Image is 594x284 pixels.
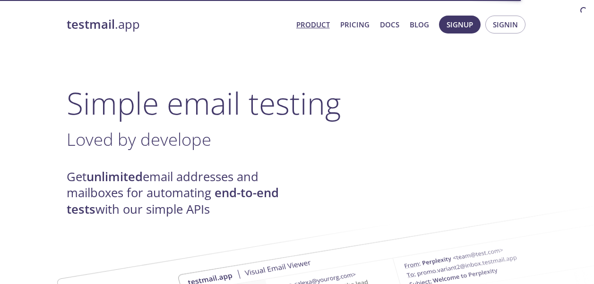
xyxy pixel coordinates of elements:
button: Signin [485,16,525,33]
span: Loved by develope [67,127,211,151]
span: Signin [493,18,518,31]
strong: end-to-end tests [67,184,279,217]
strong: unlimited [86,168,143,185]
a: testmail.app [67,17,289,33]
a: Docs [380,18,399,31]
h1: Simple email testing [67,85,528,121]
h4: Get email addresses and mailboxes for automating with our simple APIs [67,169,297,217]
strong: testmail [67,16,115,33]
a: Pricing [340,18,370,31]
a: Blog [410,18,429,31]
span: Signup [447,18,473,31]
a: Product [296,18,330,31]
button: Signup [439,16,481,33]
